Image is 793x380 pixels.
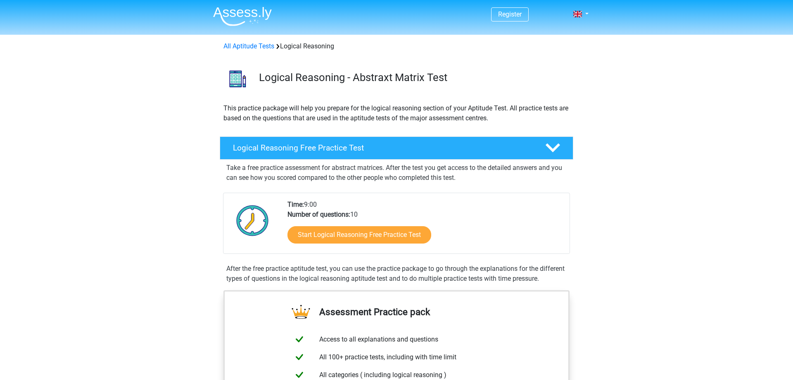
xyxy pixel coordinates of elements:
p: Take a free practice assessment for abstract matrices. After the test you get access to the detai... [226,163,567,183]
a: All Aptitude Tests [223,42,274,50]
div: After the free practice aptitude test, you can use the practice package to go through the explana... [223,264,570,284]
img: Clock [232,200,273,241]
img: Assessly [213,7,272,26]
b: Time: [287,201,304,208]
img: logical reasoning [220,61,255,96]
b: Number of questions: [287,210,350,218]
div: Logical Reasoning [220,41,573,51]
a: Logical Reasoning Free Practice Test [216,136,577,160]
a: Start Logical Reasoning Free Practice Test [287,226,431,244]
h3: Logical Reasoning - Abstraxt Matrix Test [259,71,567,84]
h4: Logical Reasoning Free Practice Test [233,143,532,153]
a: Register [498,10,522,18]
p: This practice package will help you prepare for the logical reasoning section of your Aptitude Te... [223,103,570,123]
div: 9:00 10 [281,200,569,253]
